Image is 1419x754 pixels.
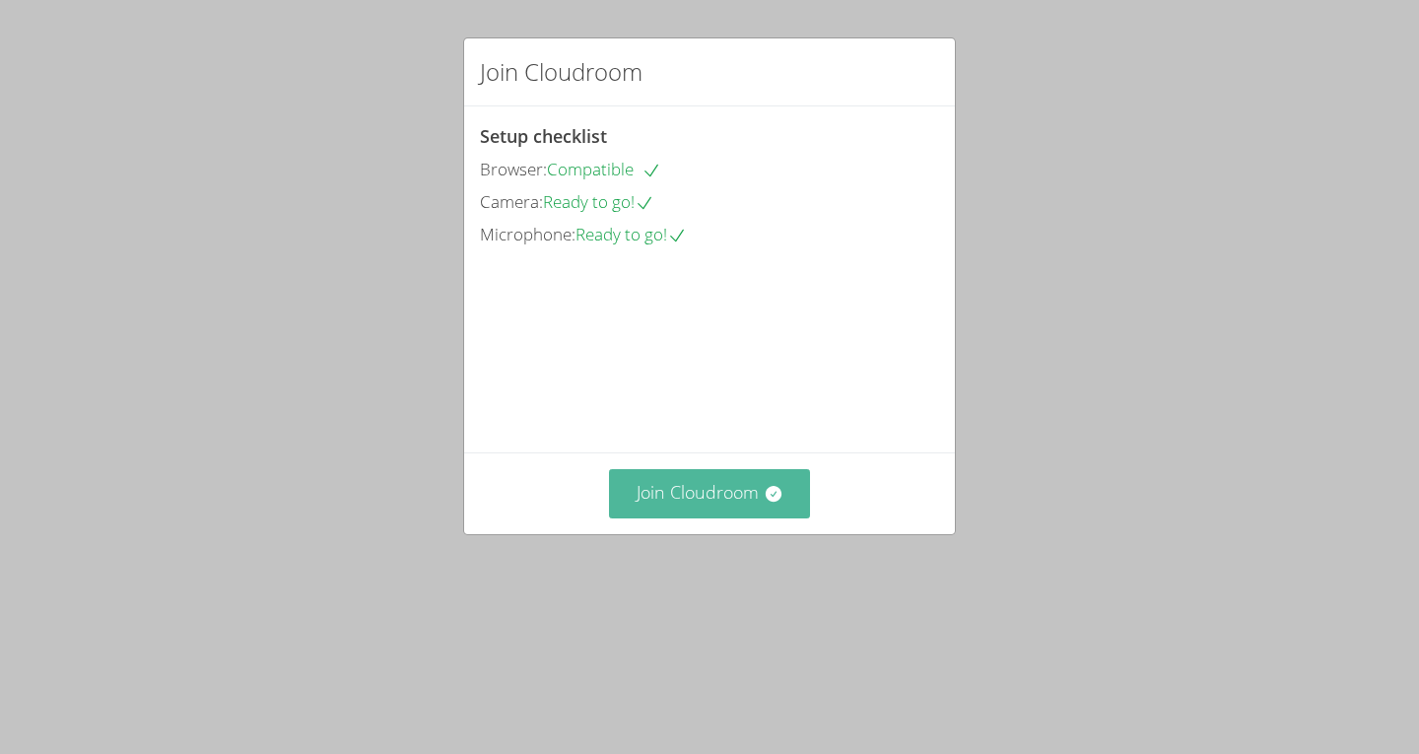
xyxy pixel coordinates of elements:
span: Ready to go! [575,223,687,245]
span: Compatible [547,158,661,180]
span: Setup checklist [480,124,607,148]
span: Microphone: [480,223,575,245]
span: Camera: [480,190,543,213]
span: Ready to go! [543,190,654,213]
h2: Join Cloudroom [480,54,642,90]
button: Join Cloudroom [609,469,811,517]
span: Browser: [480,158,547,180]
